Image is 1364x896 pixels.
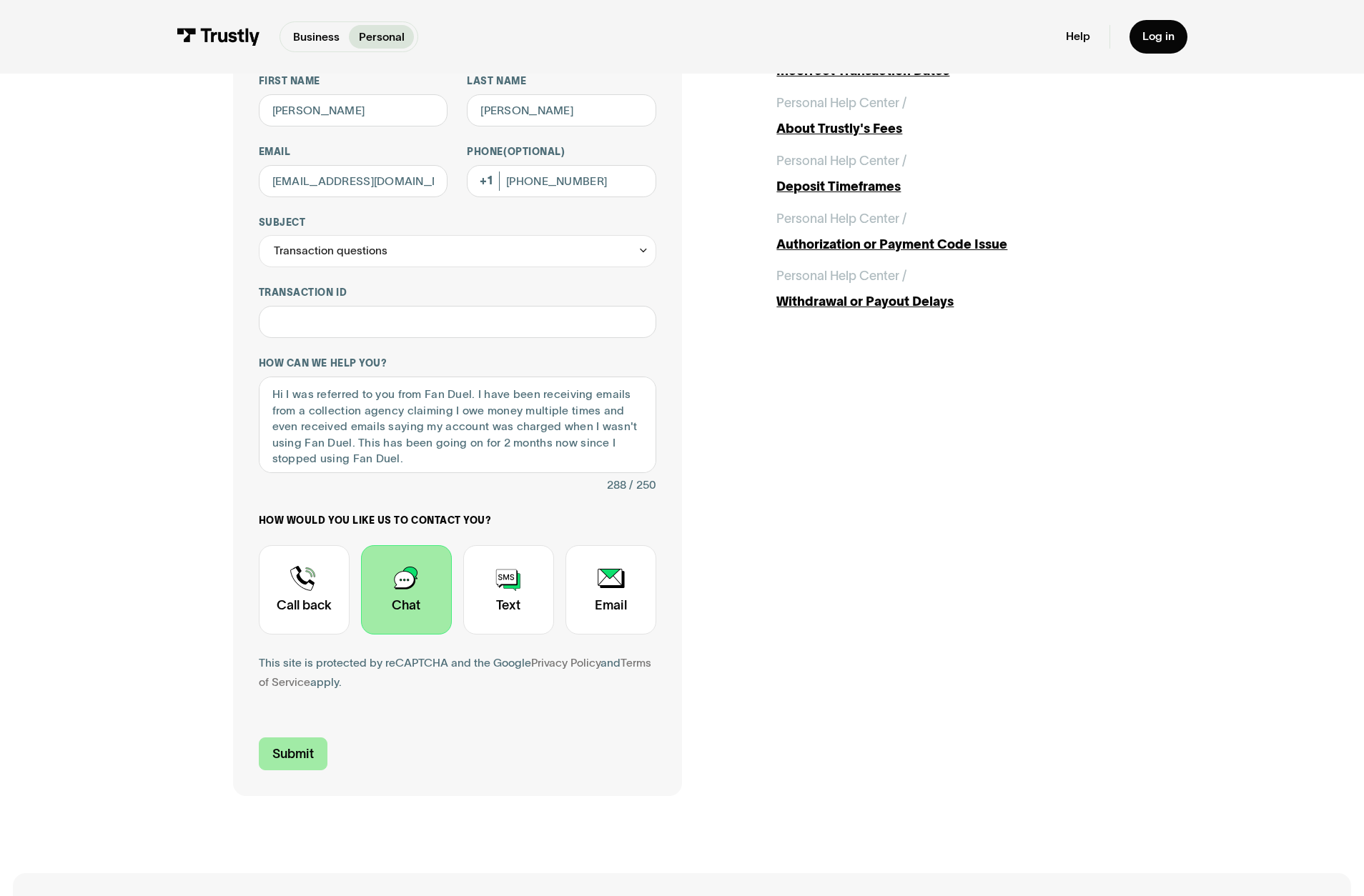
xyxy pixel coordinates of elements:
a: Business [283,25,349,49]
div: 288 [607,476,626,495]
div: Personal Help Center / [776,151,906,171]
a: Terms of Service [259,657,651,688]
div: Personal Help Center / [776,209,906,229]
label: Transaction ID [259,287,656,299]
p: Personal [359,29,405,46]
label: Email [259,146,448,159]
div: Log in [1142,29,1175,44]
div: Transaction questions [274,242,387,261]
label: Subject [259,216,656,229]
p: Business [293,29,340,46]
form: Contact Trustly Support [259,75,656,770]
div: Withdrawal or Payout Delays [776,292,1131,312]
input: Howard [467,94,656,126]
div: Transaction questions [259,235,656,267]
div: Deposit Timeframes [776,177,1131,196]
img: Trustly Logo [177,28,260,46]
input: Alex [259,94,448,126]
a: Personal Help Center /Authorization or Payment Code Issue [776,209,1131,254]
input: alex@mail.com [259,165,448,197]
label: Phone [467,146,656,159]
span: (Optional) [503,146,565,157]
div: Authorization or Payment Code Issue [776,235,1131,254]
a: Privacy Policy [531,657,601,669]
label: Last name [467,75,656,88]
a: Personal Help Center /Withdrawal or Payout Delays [776,267,1131,312]
div: / 250 [629,476,656,495]
a: Personal [349,25,414,49]
a: Help [1066,29,1090,44]
label: How can we help you? [259,357,656,370]
input: (555) 555-5555 [467,165,656,197]
div: About Trustly's Fees [776,119,1131,139]
div: Personal Help Center / [776,267,906,286]
div: This site is protected by reCAPTCHA and the Google and apply. [259,654,656,692]
a: Personal Help Center /Deposit Timeframes [776,151,1131,196]
div: Personal Help Center / [776,94,906,113]
label: How would you like us to contact you? [259,514,656,527]
a: Log in [1130,20,1187,54]
label: First name [259,75,448,88]
input: Submit [259,737,327,771]
a: Personal Help Center /About Trustly's Fees [776,94,1131,139]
